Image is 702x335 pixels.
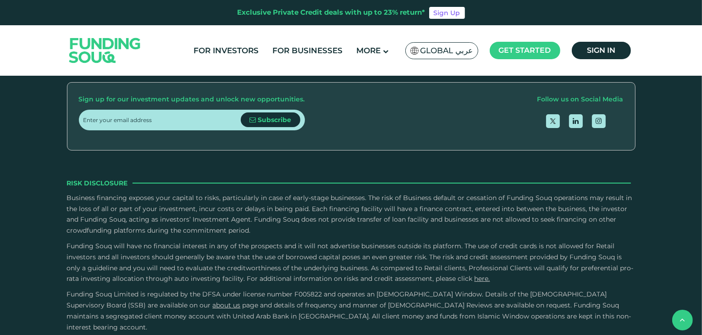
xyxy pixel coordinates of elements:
[546,114,560,128] a: open Twitter
[475,274,490,283] a: here.
[420,45,473,56] span: Global عربي
[537,94,624,105] div: Follow us on Social Media
[238,7,426,18] div: Exclusive Private Credit deals with up to 23% return*
[550,118,556,124] img: twitter
[258,116,291,124] span: Subscribe
[499,46,551,55] span: Get started
[79,94,305,105] div: Sign up for our investment updates and unlock new opportunities.
[83,110,241,130] input: Enter your email address
[67,193,636,236] p: Business financing exposes your capital to risks, particularly in case of early-stage businesses....
[67,242,634,283] span: Funding Souq will have no financial interest in any of the prospects and it will not advertise bu...
[592,114,606,128] a: open Instagram
[241,112,300,127] button: Subscribe
[587,46,615,55] span: Sign in
[672,310,693,330] button: back
[429,7,465,19] a: Sign Up
[67,301,631,331] span: and details of frequency and manner of [DEMOGRAPHIC_DATA] Reviews are available on request. Fundi...
[356,46,381,55] span: More
[191,43,261,58] a: For Investors
[572,42,631,59] a: Sign in
[67,290,607,309] span: Funding Souq Limited is regulated by the DFSA under license number F005822 and operates an [DEMOG...
[243,301,259,309] span: page
[569,114,583,128] a: open Linkedin
[410,47,419,55] img: SA Flag
[67,178,128,188] span: Risk Disclosure
[60,27,150,73] img: Logo
[270,43,345,58] a: For Businesses
[213,301,241,309] a: About Us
